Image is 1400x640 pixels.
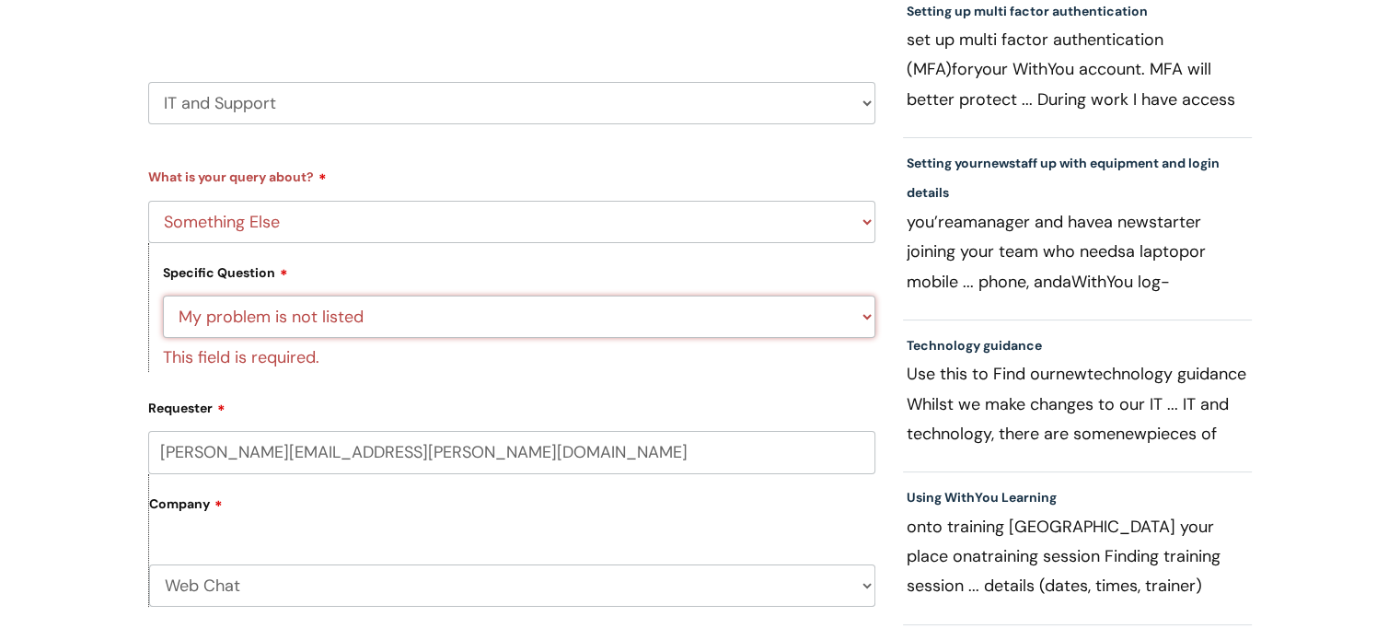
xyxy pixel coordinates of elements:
[952,58,974,80] span: for
[907,337,1042,354] a: Technology guidance
[148,394,875,416] label: Requester
[907,359,1249,448] p: Use this to Find our technology guidance Whilst we make changes to our IT ... IT and technology, ...
[983,155,1009,171] span: new
[149,490,875,531] label: Company
[148,163,875,185] label: What is your query about?
[1062,271,1071,293] span: a
[907,25,1249,113] p: set up multi factor authentication (MFA) your WithYou account. MFA will better protect ... During...
[907,3,1148,19] a: Setting up multi factor authentication
[1104,211,1113,233] span: a
[954,211,963,233] span: a
[907,489,1057,506] a: Using WithYou Learning
[907,512,1249,600] p: onto training [GEOGRAPHIC_DATA] your place on training session Finding training session ... detai...
[1056,363,1087,385] span: new
[1117,211,1149,233] span: new
[163,262,288,281] label: Specific Question
[972,545,981,567] span: a
[148,431,875,473] input: Email
[1116,423,1147,445] span: new
[163,338,875,372] div: This field is required.
[907,207,1249,296] p: you’re manager and have starter joining your team who needs or mobile ... phone, and WithYou log-...
[1140,240,1189,262] span: laptop
[1126,240,1135,262] span: a
[907,155,1220,201] a: Setting yournewstaff up with equipment and login details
